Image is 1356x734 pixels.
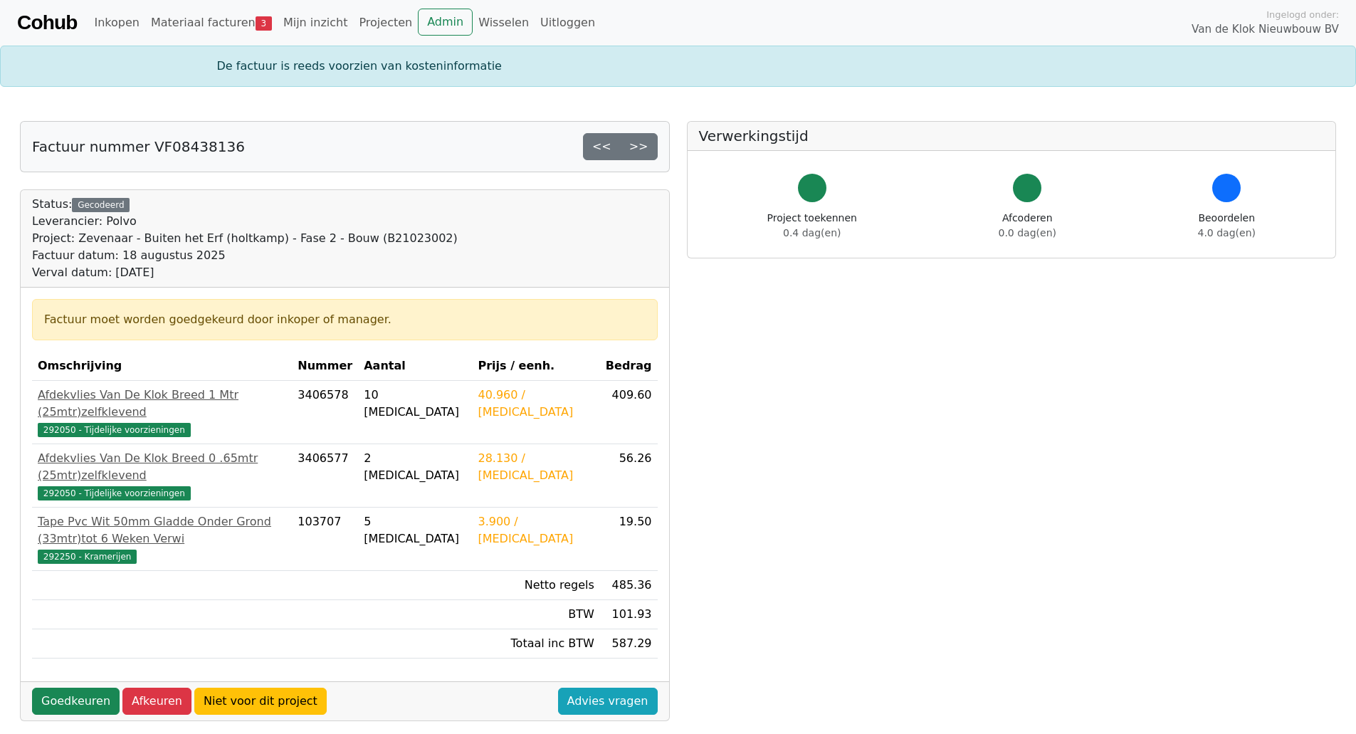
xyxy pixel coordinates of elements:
[1198,227,1256,238] span: 4.0 dag(en)
[38,387,286,438] a: Afdekvlies Van De Klok Breed 1 Mtr (25mtr)zelfklevend292050 - Tijdelijke voorzieningen
[600,571,658,600] td: 485.36
[1198,211,1256,241] div: Beoordelen
[32,230,458,247] div: Project: Zevenaar - Buiten het Erf (holtkamp) - Fase 2 - Bouw (B21023002)
[278,9,354,37] a: Mijn inzicht
[209,58,1148,75] div: De factuur is reeds voorzien van kosteninformatie
[38,513,286,565] a: Tape Pvc Wit 50mm Gladde Onder Grond (33mtr)tot 6 Weken Verwi292250 - Kramerijen
[38,387,286,421] div: Afdekvlies Van De Klok Breed 1 Mtr (25mtr)zelfklevend
[292,508,358,571] td: 103707
[32,213,458,230] div: Leverancier: Polvo
[44,311,646,328] div: Factuur moet worden goedgekeurd door inkoper of manager.
[583,133,621,160] a: <<
[38,486,191,500] span: 292050 - Tijdelijke voorzieningen
[600,629,658,659] td: 587.29
[38,450,286,484] div: Afdekvlies Van De Klok Breed 0 .65mtr (25mtr)zelfklevend
[72,198,130,212] div: Gecodeerd
[472,352,599,381] th: Prijs / eenh.
[358,352,472,381] th: Aantal
[600,444,658,508] td: 56.26
[364,513,466,547] div: 5 [MEDICAL_DATA]
[38,423,191,437] span: 292050 - Tijdelijke voorzieningen
[558,688,658,715] a: Advies vragen
[600,352,658,381] th: Bedrag
[535,9,601,37] a: Uitloggen
[473,9,535,37] a: Wisselen
[478,513,594,547] div: 3.900 / [MEDICAL_DATA]
[478,387,594,421] div: 40.960 / [MEDICAL_DATA]
[472,600,599,629] td: BTW
[194,688,327,715] a: Niet voor dit project
[364,450,466,484] div: 2 [MEDICAL_DATA]
[1266,8,1339,21] span: Ingelogd onder:
[783,227,841,238] span: 0.4 dag(en)
[472,571,599,600] td: Netto regels
[292,444,358,508] td: 3406577
[292,381,358,444] td: 3406578
[999,211,1056,241] div: Afcoderen
[364,387,466,421] div: 10 [MEDICAL_DATA]
[1192,21,1339,38] span: Van de Klok Nieuwbouw BV
[17,6,77,40] a: Cohub
[32,247,458,264] div: Factuur datum: 18 augustus 2025
[418,9,473,36] a: Admin
[699,127,1325,145] h5: Verwerkingstijd
[353,9,418,37] a: Projecten
[600,508,658,571] td: 19.50
[256,16,272,31] span: 3
[292,352,358,381] th: Nummer
[620,133,658,160] a: >>
[999,227,1056,238] span: 0.0 dag(en)
[38,450,286,501] a: Afdekvlies Van De Klok Breed 0 .65mtr (25mtr)zelfklevend292050 - Tijdelijke voorzieningen
[122,688,191,715] a: Afkeuren
[38,513,286,547] div: Tape Pvc Wit 50mm Gladde Onder Grond (33mtr)tot 6 Weken Verwi
[600,600,658,629] td: 101.93
[38,550,137,564] span: 292250 - Kramerijen
[145,9,278,37] a: Materiaal facturen3
[32,264,458,281] div: Verval datum: [DATE]
[472,629,599,659] td: Totaal inc BTW
[32,688,120,715] a: Goedkeuren
[600,381,658,444] td: 409.60
[32,352,292,381] th: Omschrijving
[32,138,245,155] h5: Factuur nummer VF08438136
[32,196,458,281] div: Status:
[767,211,857,241] div: Project toekennen
[478,450,594,484] div: 28.130 / [MEDICAL_DATA]
[88,9,144,37] a: Inkopen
